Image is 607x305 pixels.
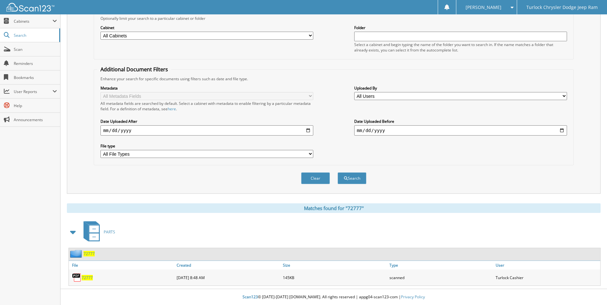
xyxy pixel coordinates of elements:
div: Matches found for "72777" [67,203,601,213]
img: folder2.png [70,250,84,258]
label: Folder [354,25,567,30]
span: Bookmarks [14,75,57,80]
legend: Additional Document Filters [97,66,171,73]
div: Select a cabinet and begin typing the name of the folder you want to search in. If the name match... [354,42,567,53]
span: Cabinets [14,19,52,24]
div: Optionally limit your search to a particular cabinet or folder [97,16,570,21]
button: Clear [301,172,330,184]
span: PARTS [104,229,115,235]
div: Enhance your search for specific documents using filters such as date and file type. [97,76,570,82]
a: Size [281,261,387,270]
a: 72777 [84,251,95,256]
input: end [354,125,567,136]
span: Turlock Chrysler Dodge Jeep Ram [526,5,598,9]
a: Privacy Policy [401,294,425,300]
input: start [100,125,313,136]
span: Help [14,103,57,108]
a: File [69,261,175,270]
label: Cabinet [100,25,313,30]
label: Date Uploaded Before [354,119,567,124]
span: User Reports [14,89,52,94]
img: scan123-logo-white.svg [6,3,54,12]
a: User [494,261,600,270]
label: Metadata [100,85,313,91]
img: PDF.png [72,273,82,282]
span: [PERSON_NAME] [466,5,501,9]
a: 72777 [82,275,93,280]
a: Type [388,261,494,270]
span: Reminders [14,61,57,66]
span: Scan [14,47,57,52]
iframe: Chat Widget [575,274,607,305]
div: All metadata fields are searched by default. Select a cabinet with metadata to enable filtering b... [100,101,313,112]
span: Scan123 [243,294,258,300]
div: scanned [388,271,494,284]
label: File type [100,143,313,149]
span: Announcements [14,117,57,122]
a: PARTS [80,219,115,245]
span: Search [14,33,56,38]
div: © [DATE]-[DATE] [DOMAIN_NAME]. All rights reserved | appg04-scan123-com | [60,289,607,305]
button: Search [338,172,366,184]
label: Uploaded By [354,85,567,91]
div: [DATE] 8:48 AM [175,271,281,284]
div: 145KB [281,271,387,284]
div: Turlock Cashier [494,271,600,284]
a: Created [175,261,281,270]
label: Date Uploaded After [100,119,313,124]
a: here [168,106,176,112]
